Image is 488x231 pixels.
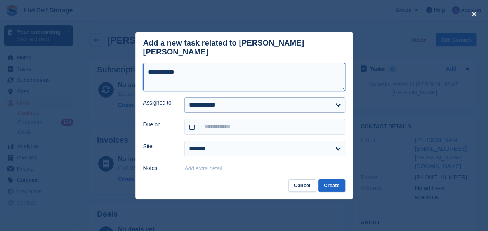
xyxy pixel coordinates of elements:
label: Notes [143,164,175,172]
div: Add a new task related to [PERSON_NAME] [PERSON_NAME] [143,38,345,56]
button: close [468,8,480,20]
button: Create [318,179,345,192]
label: Due on [143,121,175,129]
button: Cancel [288,179,316,192]
button: Add extra detail… [184,165,228,171]
label: Site [143,142,175,150]
label: Assigned to [143,99,175,107]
